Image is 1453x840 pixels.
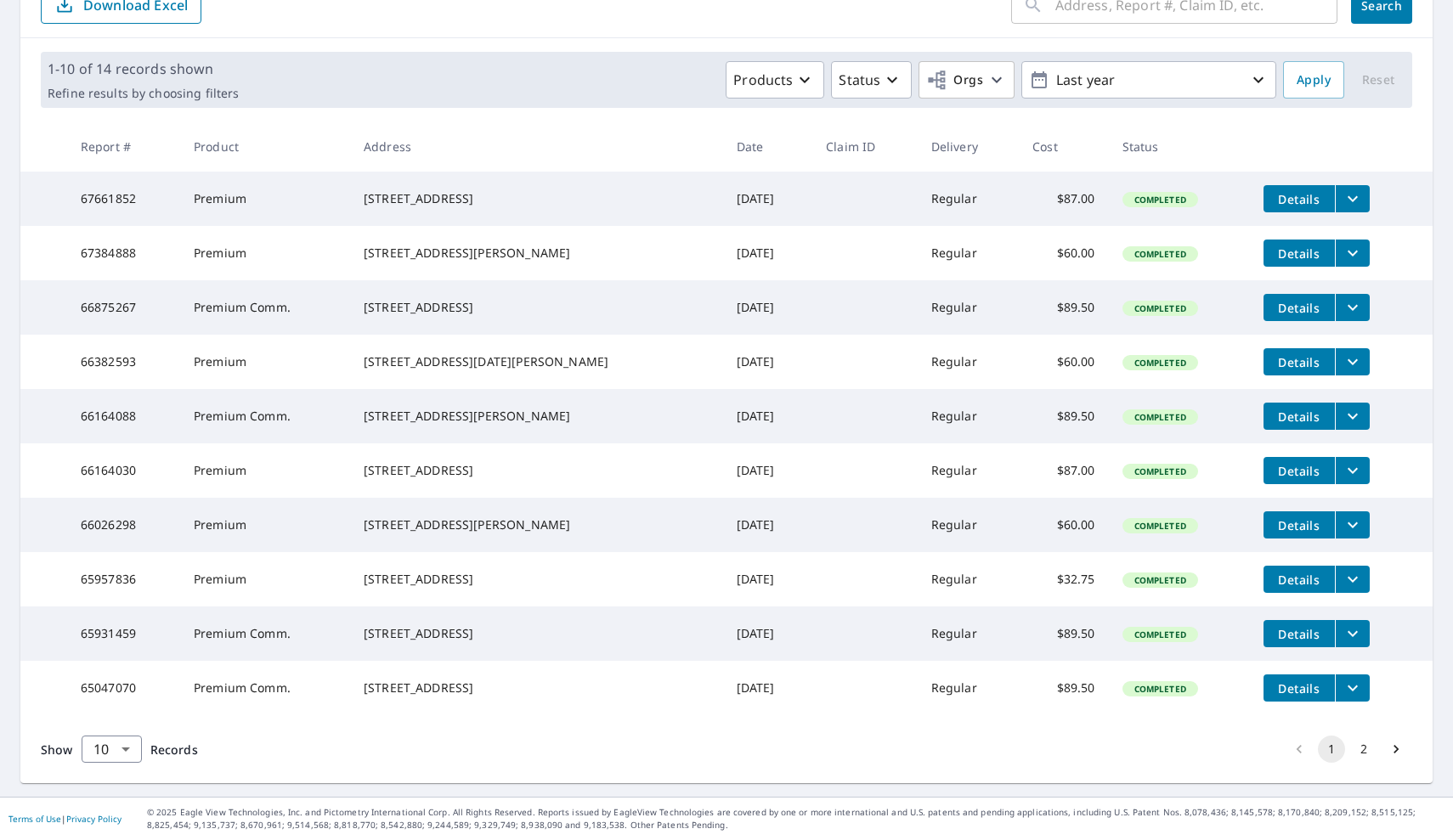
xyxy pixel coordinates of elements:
[150,741,198,758] span: Records
[918,121,1019,172] th: Delivery
[1283,61,1344,99] button: Apply
[1335,457,1370,484] button: filesDropdownBtn-66164030
[1264,620,1335,647] button: detailsBtn-65931459
[350,121,723,172] th: Address
[1264,294,1335,321] button: detailsBtn-66875267
[1124,629,1196,640] span: Completed
[1019,172,1108,226] td: $87.00
[8,813,61,825] a: Terms of Use
[733,70,793,90] p: Products
[1124,194,1196,206] span: Completed
[1264,185,1335,212] button: detailsBtn-67661852
[67,606,180,661] td: 65931459
[1124,357,1196,369] span: Completed
[1335,566,1370,593] button: filesDropdownBtn-65957836
[1124,683,1196,695] span: Completed
[1274,463,1325,479] span: Details
[1283,736,1412,763] nav: pagination navigation
[1264,348,1335,375] button: detailsBtn-66382593
[1335,674,1370,702] button: filesDropdownBtn-65047070
[1264,240,1335,267] button: detailsBtn-67384888
[147,806,1445,832] p: © 2025 Eagle View Technologies, Inc. and Pictometry International Corp. All Rights Reserved. Repo...
[812,121,918,172] th: Claim ID
[1019,389,1108,443] td: $89.50
[67,443,180,498] td: 66164030
[364,679,710,696] div: [STREET_ADDRESS]
[918,606,1019,661] td: Regular
[364,625,710,642] div: [STREET_ADDRESS]
[1019,335,1108,389] td: $60.00
[67,172,180,226] td: 67661852
[180,443,350,498] td: Premium
[918,552,1019,606] td: Regular
[364,408,710,425] div: [STREET_ADDRESS][PERSON_NAME]
[180,280,350,335] td: Premium Comm.
[918,335,1019,389] td: Regular
[180,552,350,606] td: Premium
[67,280,180,335] td: 66875267
[918,226,1019,280] td: Regular
[1335,240,1370,267] button: filesDropdownBtn-67384888
[67,121,180,172] th: Report #
[364,190,710,207] div: [STREET_ADDRESS]
[1335,620,1370,647] button: filesDropdownBtn-65931459
[67,661,180,715] td: 65047070
[1019,443,1108,498] td: $87.00
[1274,572,1325,588] span: Details
[67,335,180,389] td: 66382593
[1049,65,1248,95] p: Last year
[1264,403,1335,430] button: detailsBtn-66164088
[1124,248,1196,260] span: Completed
[723,226,812,280] td: [DATE]
[364,516,710,533] div: [STREET_ADDRESS][PERSON_NAME]
[723,389,812,443] td: [DATE]
[180,172,350,226] td: Premium
[1274,626,1325,642] span: Details
[1019,280,1108,335] td: $89.50
[723,661,812,715] td: [DATE]
[82,725,142,773] div: 10
[1124,411,1196,423] span: Completed
[723,172,812,226] td: [DATE]
[918,443,1019,498] td: Regular
[364,353,710,370] div: [STREET_ADDRESS][DATE][PERSON_NAME]
[918,661,1019,715] td: Regular
[1274,191,1325,207] span: Details
[1274,300,1325,316] span: Details
[1019,226,1108,280] td: $60.00
[1019,498,1108,552] td: $60.00
[723,280,812,335] td: [DATE]
[364,571,710,588] div: [STREET_ADDRESS]
[1021,61,1276,99] button: Last year
[918,389,1019,443] td: Regular
[364,299,710,316] div: [STREET_ADDRESS]
[41,741,73,758] span: Show
[180,226,350,280] td: Premium
[66,813,122,825] a: Privacy Policy
[1335,511,1370,538] button: filesDropdownBtn-66026298
[723,552,812,606] td: [DATE]
[180,335,350,389] td: Premium
[1274,517,1325,533] span: Details
[8,814,122,824] p: |
[1124,302,1196,314] span: Completed
[1335,348,1370,375] button: filesDropdownBtn-66382593
[918,172,1019,226] td: Regular
[1274,354,1325,370] span: Details
[180,606,350,661] td: Premium Comm.
[926,70,983,91] span: Orgs
[831,61,912,99] button: Status
[723,121,812,172] th: Date
[919,61,1015,99] button: Orgs
[180,121,350,172] th: Product
[1264,566,1335,593] button: detailsBtn-65957836
[1019,606,1108,661] td: $89.50
[1124,520,1196,532] span: Completed
[180,498,350,552] td: Premium
[1264,511,1335,538] button: detailsBtn-66026298
[1274,680,1325,696] span: Details
[1274,245,1325,262] span: Details
[67,498,180,552] td: 66026298
[1297,70,1331,91] span: Apply
[1264,674,1335,702] button: detailsBtn-65047070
